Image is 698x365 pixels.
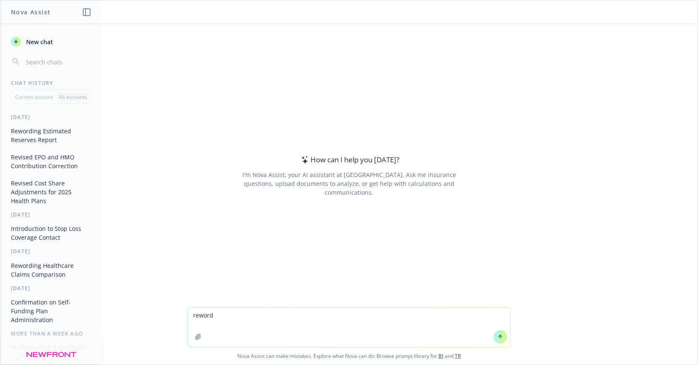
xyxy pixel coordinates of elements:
[438,352,443,360] a: BI
[231,170,467,197] div: I'm Nova Assist, your AI assistant at [GEOGRAPHIC_DATA]. Ask me insurance questions, upload docum...
[1,114,101,121] div: [DATE]
[1,211,101,218] div: [DATE]
[24,56,91,68] input: Search chats
[8,176,95,208] button: Revised Cost Share Adjustments for 2025 Health Plans
[8,295,95,327] button: Confirmation on Self-Funding Plan Administration
[8,124,95,147] button: Rewording Estimated Reserves Report
[188,307,510,347] textarea: reword
[59,93,87,101] p: All accounts
[24,37,53,46] span: New chat
[8,259,95,281] button: Rewording Healthcare Claims Comparison
[8,150,95,173] button: Revised EPO and HMO Contribution Correction
[1,79,101,87] div: Chat History
[8,34,95,49] button: New chat
[4,347,694,365] span: Nova Assist can make mistakes. Explore what Nova can do: Browse prompt library for and
[15,93,53,101] p: Current account
[1,330,101,337] div: More than a week ago
[8,222,95,244] button: Introduction to Stop Loss Coverage Contact
[455,352,461,360] a: TR
[299,154,399,165] div: How can I help you [DATE]?
[1,248,101,255] div: [DATE]
[11,8,50,16] h1: Nova Assist
[1,285,101,292] div: [DATE]
[8,341,95,363] button: Medicare Part D Creditable Coverage Determinations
